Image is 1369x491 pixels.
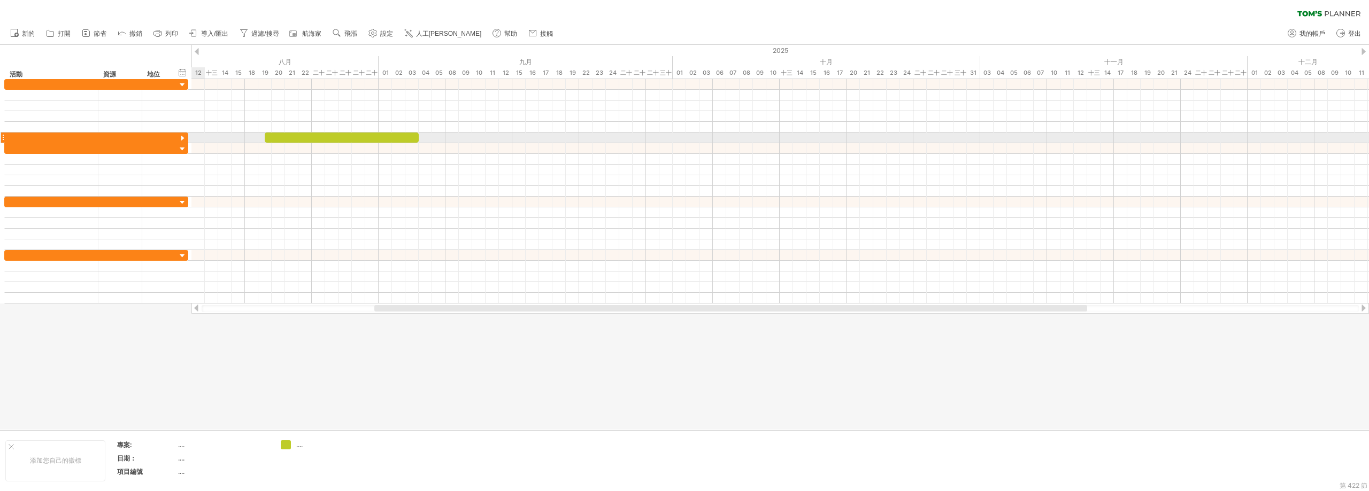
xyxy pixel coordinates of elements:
[486,67,499,79] div: 2025年9月11日，星期四
[272,67,285,79] div: 2025年8月20日星期三
[178,467,184,476] font: ....
[1060,67,1074,79] div: 2025年11月11日星期二
[402,27,485,41] a: 人工[PERSON_NAME]
[1114,67,1127,79] div: 2025年11月17日星期一
[847,67,860,79] div: 2025年10月20日星期一
[890,69,897,76] font: 23
[850,69,857,76] font: 20
[435,69,443,76] font: 05
[258,67,272,79] div: 2025年8月19日星期二
[7,27,38,41] a: 新的
[117,467,143,476] font: 項目編號
[864,69,870,76] font: 21
[570,69,576,76] font: 19
[1088,69,1100,76] font: 十三
[1221,67,1234,79] div: 2025年11月27日，星期四
[222,69,228,76] font: 14
[699,67,713,79] div: 2025年10月3日星期五
[340,69,351,88] font: 二十七
[1078,69,1084,76] font: 12
[117,441,132,449] font: 專案:
[490,27,520,41] a: 幫助
[539,67,552,79] div: 2025年9月17日星期三
[780,67,793,79] div: 2025年10月13日星期一
[579,67,593,79] div: 2025年9月22日星期一
[552,67,566,79] div: 2025年9月18日星期四
[353,69,365,88] font: 二十八
[753,67,766,79] div: 2025年10月9日星期四
[1034,67,1047,79] div: 2025年11月7日，星期五
[499,67,512,79] div: 2025年9月12日，星期五
[195,69,202,76] font: 12
[1118,69,1124,76] font: 17
[810,69,817,76] font: 15
[326,69,338,88] font: 二十六
[459,67,472,79] div: 2025年9月9日星期二
[1007,67,1020,79] div: 2025年11月5日星期三
[201,30,228,37] font: 導入/匯出
[288,27,325,41] a: 航海家
[490,69,495,76] font: 11
[766,67,780,79] div: 2025年10月10日星期五
[409,69,416,76] font: 03
[529,69,536,76] font: 16
[820,67,833,79] div: 2025年10月16日星期四
[432,67,445,79] div: 2025年9月5日星期五
[445,67,459,79] div: 2025年9月8日星期一
[1104,69,1111,76] font: 14
[58,30,71,37] font: 打開
[147,70,160,78] font: 地位
[115,27,145,41] a: 撤銷
[285,67,298,79] div: 2025年8月21日星期四
[1127,67,1141,79] div: 2025年11月18日星期二
[1264,69,1272,76] font: 02
[1340,481,1367,489] font: 第 422 節
[98,56,379,67] div: 2025年8月
[1341,67,1355,79] div: 2025年12月10日星期三
[756,69,764,76] font: 09
[22,30,35,37] font: 新的
[330,27,360,41] a: 飛漲
[449,69,456,76] font: 08
[876,69,884,76] font: 22
[1261,67,1274,79] div: 2025年12月2日星期二
[983,69,991,76] font: 03
[913,67,927,79] div: 2025年10月27日星期一
[79,27,110,41] a: 節省
[820,58,833,66] font: 十月
[781,69,793,76] font: 十三
[873,67,887,79] div: 2025年10月22日星期三
[1167,67,1181,79] div: 2025年11月21日星期五
[543,69,549,76] font: 17
[1251,69,1258,76] font: 01
[689,69,697,76] font: 02
[1020,67,1034,79] div: 2025年11月6日，星期四
[237,27,282,41] a: 過濾/搜尋
[806,67,820,79] div: 2025年10月15日星期三
[1051,69,1057,76] font: 10
[860,67,873,79] div: 2025年10月21日星期二
[526,27,556,41] a: 接觸
[94,30,106,37] font: 節省
[1171,69,1178,76] font: 21
[1235,69,1247,88] font: 二十八
[673,56,980,67] div: 2025年10月
[1278,69,1285,76] font: 03
[1194,67,1208,79] div: 2025年11月25日星期二
[1359,69,1364,76] font: 11
[1010,69,1018,76] font: 05
[235,69,242,76] font: 15
[927,67,940,79] div: 2025年10月28日星期二
[1037,69,1044,76] font: 07
[249,69,255,76] font: 18
[476,69,482,76] font: 10
[716,69,724,76] font: 06
[770,69,776,76] font: 10
[129,30,142,37] font: 撤銷
[1047,67,1060,79] div: 2025年11月10日星期一
[619,67,633,79] div: 2025年9月25日，星期四
[1181,67,1194,79] div: 2025年11月24日星期一
[1154,67,1167,79] div: 2025年11月20日，星期四
[903,69,911,76] font: 24
[606,67,619,79] div: 2025年9月24日星期三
